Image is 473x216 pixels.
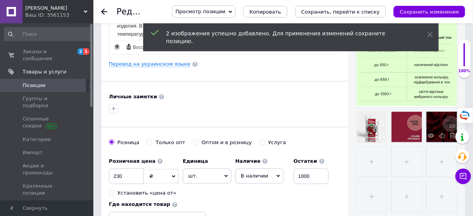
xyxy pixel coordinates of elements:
span: Группы и подборки [23,95,72,109]
span: Товары и услуги [23,68,67,75]
b: Наличие [235,158,261,164]
b: Единица [183,158,208,164]
span: шт. [183,169,231,183]
a: Сделать резервную копию сейчас [113,43,121,51]
a: Восстановить [124,43,164,51]
b: Остатки [294,158,317,164]
span: Импорт [23,149,43,156]
div: 2 изображения успешно добавлено. Для применения изменений сохраните позицию. [166,30,408,45]
div: 100% Качество заполнения [458,39,471,78]
span: Акции и промокоды [23,162,72,176]
div: Вернуться назад [101,9,107,15]
input: Поиск [4,27,92,41]
input: - [294,169,329,184]
button: Копировать [244,6,287,17]
b: Розничная цена [109,158,156,164]
div: Розница [117,139,139,146]
span: Краски Маркет [25,5,84,12]
button: Чат с покупателем [455,169,471,184]
span: В наличии [241,173,268,179]
i: Сохранить, перейти к списку [301,9,380,15]
span: Позиции [23,82,46,89]
div: 100% [458,68,471,74]
button: Сохранить, перейти к списку [295,6,386,17]
b: Где находится товар [109,202,170,207]
div: Оптом и в розницу [201,139,252,146]
span: 1 [83,48,89,55]
i: Сохранить изменения [400,9,459,15]
span: Копировать [250,9,281,15]
span: ₴ [149,173,153,179]
div: Только опт [156,139,185,146]
span: Категории [23,136,51,143]
span: Заказы и сообщения [23,48,72,62]
button: Сохранить изменения [394,6,465,17]
div: Установить «цена от» [117,190,176,197]
span: 2 [77,48,84,55]
b: Личные заметки [109,94,157,99]
span: Восстановить [132,44,163,51]
span: Удаленные позиции [23,183,72,197]
a: Перевод на украинском языке [109,61,191,67]
div: Ваш ID: 3561153 [25,12,93,19]
div: Услуга [268,139,286,146]
span: Просмотр позиции [175,9,225,14]
span: Сезонные скидки [23,115,72,129]
input: 0 [109,169,144,184]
